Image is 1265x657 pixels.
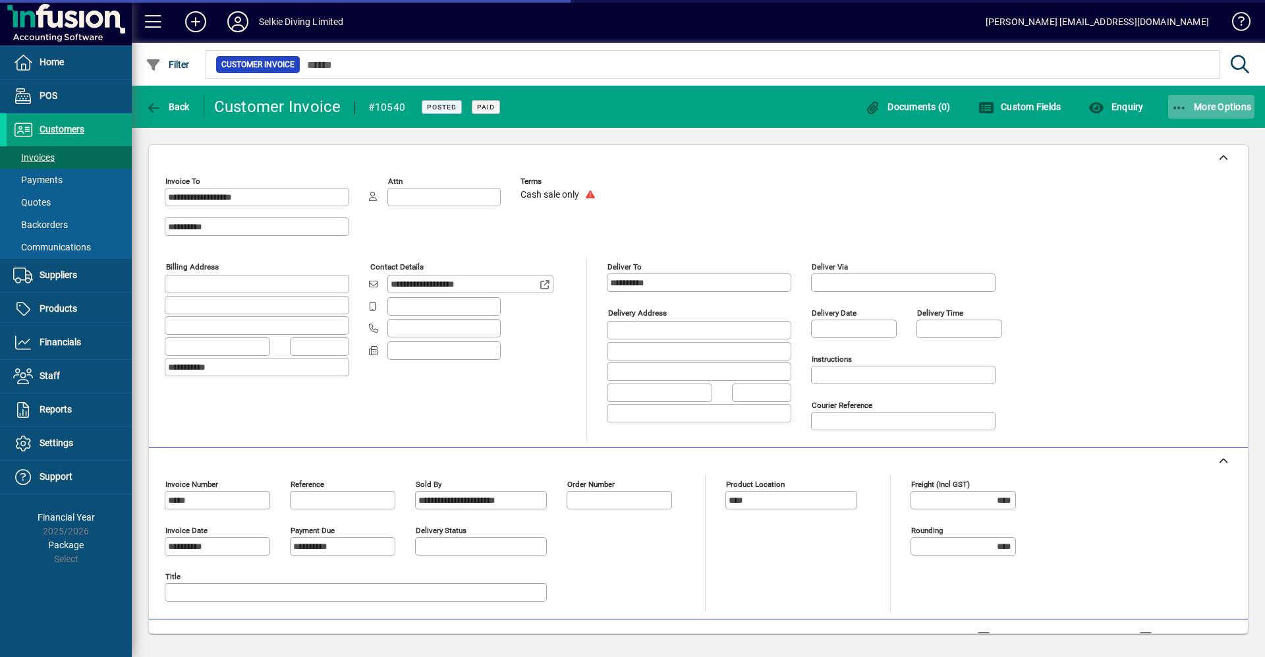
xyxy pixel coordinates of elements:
[7,259,132,292] a: Suppliers
[607,262,642,271] mat-label: Deliver To
[1085,95,1146,119] button: Enquiry
[40,370,60,381] span: Staff
[7,293,132,326] a: Products
[917,308,963,318] mat-label: Delivery time
[7,46,132,79] a: Home
[520,190,579,200] span: Cash sale only
[40,471,72,482] span: Support
[132,95,204,119] app-page-header-button: Back
[175,10,217,34] button: Add
[726,480,785,489] mat-label: Product location
[7,80,132,113] a: POS
[477,103,495,111] span: Paid
[214,96,341,117] div: Customer Invoice
[40,90,57,101] span: POS
[165,572,181,581] mat-label: Title
[812,308,857,318] mat-label: Delivery date
[1222,3,1249,45] a: Knowledge Base
[40,124,84,134] span: Customers
[812,262,848,271] mat-label: Deliver via
[812,401,872,410] mat-label: Courier Reference
[13,152,55,163] span: Invoices
[1088,101,1143,112] span: Enquiry
[142,95,193,119] button: Back
[40,404,72,414] span: Reports
[911,526,943,535] mat-label: Rounding
[40,303,77,314] span: Products
[7,236,132,258] a: Communications
[291,480,324,489] mat-label: Reference
[520,177,600,186] span: Terms
[7,427,132,460] a: Settings
[165,480,218,489] mat-label: Invoice number
[38,512,95,523] span: Financial Year
[40,337,81,347] span: Financials
[911,480,970,489] mat-label: Freight (incl GST)
[291,526,335,535] mat-label: Payment due
[165,177,200,186] mat-label: Invoice To
[7,146,132,169] a: Invoices
[1171,101,1252,112] span: More Options
[7,461,132,494] a: Support
[7,191,132,214] a: Quotes
[7,169,132,191] a: Payments
[165,526,208,535] mat-label: Invoice date
[7,360,132,393] a: Staff
[978,101,1061,112] span: Custom Fields
[368,97,406,118] div: #10540
[146,101,190,112] span: Back
[259,11,344,32] div: Selkie Diving Limited
[812,355,852,364] mat-label: Instructions
[13,175,63,185] span: Payments
[40,438,73,448] span: Settings
[865,101,951,112] span: Documents (0)
[40,57,64,67] span: Home
[1168,95,1255,119] button: More Options
[13,242,91,252] span: Communications
[40,270,77,280] span: Suppliers
[13,197,51,208] span: Quotes
[416,526,466,535] mat-label: Delivery status
[388,177,403,186] mat-label: Attn
[146,59,190,70] span: Filter
[862,95,954,119] button: Documents (0)
[567,480,615,489] mat-label: Order number
[217,10,259,34] button: Profile
[221,58,295,71] span: Customer Invoice
[1155,631,1231,644] label: Show Cost/Profit
[142,53,193,76] button: Filter
[13,219,68,230] span: Backorders
[48,540,84,550] span: Package
[416,480,441,489] mat-label: Sold by
[975,95,1065,119] button: Custom Fields
[7,214,132,236] a: Backorders
[7,326,132,359] a: Financials
[7,393,132,426] a: Reports
[427,103,457,111] span: Posted
[993,631,1116,644] label: Show Line Volumes/Weights
[986,11,1209,32] div: [PERSON_NAME] [EMAIL_ADDRESS][DOMAIN_NAME]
